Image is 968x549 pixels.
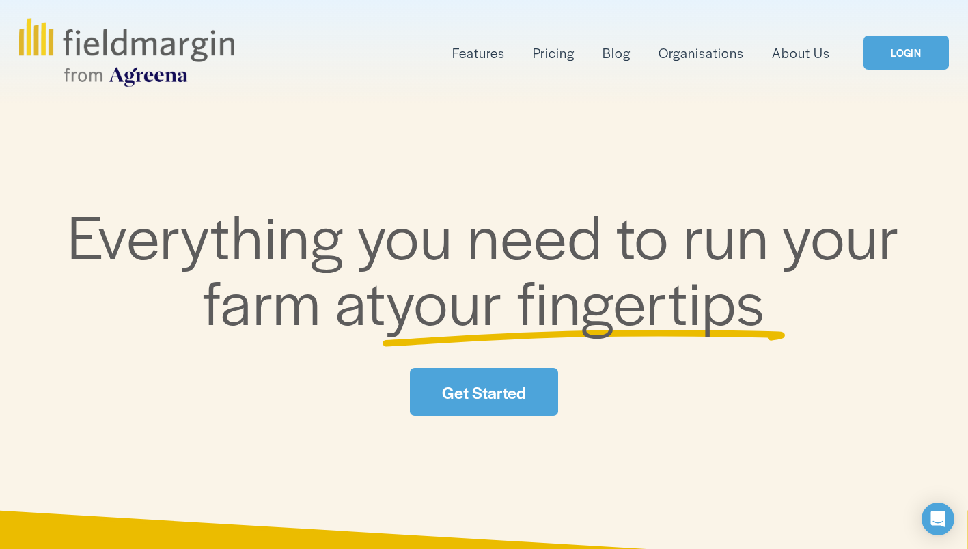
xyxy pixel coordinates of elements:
a: Blog [603,42,631,64]
img: fieldmargin.com [19,18,234,87]
a: Pricing [533,42,574,64]
a: Organisations [659,42,744,64]
a: About Us [772,42,830,64]
a: Get Started [410,368,559,415]
span: Features [452,43,505,63]
span: Everything you need to run your farm at [68,192,914,343]
a: folder dropdown [452,42,505,64]
a: LOGIN [863,36,949,70]
div: Open Intercom Messenger [922,503,954,535]
span: your fingertips [386,257,765,343]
